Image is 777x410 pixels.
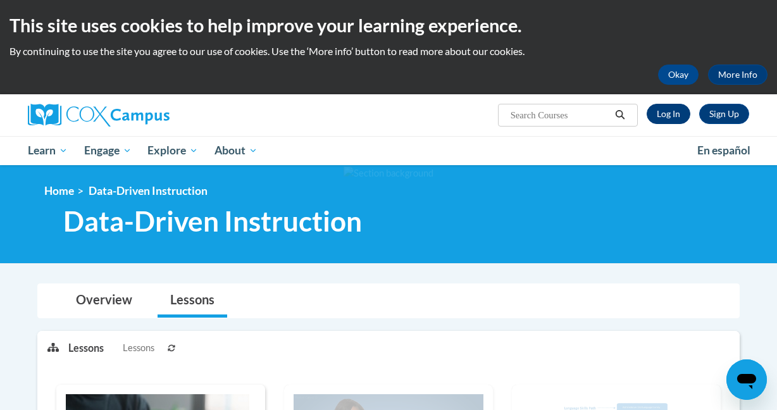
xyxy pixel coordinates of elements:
a: Engage [76,136,140,165]
a: Learn [20,136,76,165]
button: Search [611,108,630,123]
img: Section background [344,166,433,180]
span: Engage [84,143,132,158]
a: Lessons [158,284,227,318]
span: About [214,143,258,158]
span: Data-Driven Instruction [89,184,208,197]
a: Cox Campus [28,104,256,127]
span: En español [697,144,750,157]
a: Register [699,104,749,124]
iframe: Button to launch messaging window [726,359,767,400]
div: Main menu [18,136,759,165]
h2: This site uses cookies to help improve your learning experience. [9,13,768,38]
span: Data-Driven Instruction [63,204,362,238]
span: Explore [147,143,198,158]
a: More Info [708,65,768,85]
a: Overview [63,284,145,318]
p: Lessons [68,341,104,355]
p: By continuing to use the site you agree to our use of cookies. Use the ‘More info’ button to read... [9,44,768,58]
button: Okay [658,65,699,85]
a: En español [689,137,759,164]
a: Log In [647,104,690,124]
a: Explore [139,136,206,165]
a: About [206,136,266,165]
img: Cox Campus [28,104,170,127]
span: Learn [28,143,68,158]
input: Search Courses [509,108,611,123]
span: Lessons [123,341,154,355]
a: Home [44,184,74,197]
